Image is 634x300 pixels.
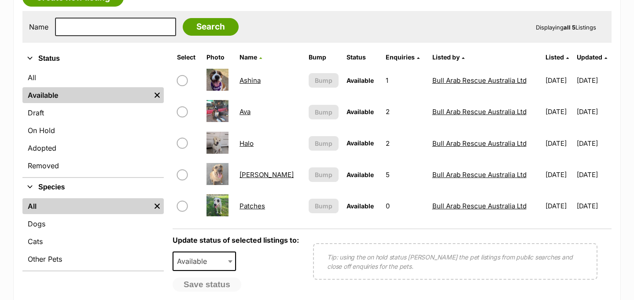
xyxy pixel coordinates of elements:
button: Status [22,53,164,64]
button: Bump [309,73,339,88]
span: Bump [315,139,332,148]
a: Other Pets [22,251,164,267]
span: Bump [315,170,332,179]
button: Save status [173,278,241,292]
img: Halo [206,132,229,154]
th: Photo [203,50,235,64]
span: Available [346,202,374,210]
label: Name [29,23,48,31]
a: On Hold [22,122,164,138]
a: Ashina [240,76,261,85]
td: 0 [382,191,428,221]
a: Draft [22,105,164,121]
img: Marley [206,163,229,185]
td: [DATE] [577,191,611,221]
td: 2 [382,96,428,127]
td: [DATE] [577,96,611,127]
td: 1 [382,65,428,96]
span: Available [173,252,236,271]
span: Bump [315,107,332,117]
button: Species [22,181,164,193]
td: [DATE] [542,128,576,159]
a: All [22,198,151,214]
th: Bump [305,50,343,64]
span: Available [173,255,216,267]
td: 5 [382,159,428,190]
label: Update status of selected listings to: [173,236,299,244]
span: Name [240,53,257,61]
a: Halo [240,139,254,148]
a: Remove filter [151,198,164,214]
th: Select [173,50,202,64]
p: Tip: using the on hold status [PERSON_NAME] the pet listings from public searches and close off e... [327,252,583,271]
input: Search [183,18,239,36]
td: [DATE] [577,65,611,96]
a: Bull Arab Rescue Australia Ltd [432,139,527,148]
span: Listed by [432,53,460,61]
img: Patches [206,194,229,216]
a: Bull Arab Rescue Australia Ltd [432,202,527,210]
td: [DATE] [542,191,576,221]
span: Displaying Listings [536,24,596,31]
span: Bump [315,201,332,211]
button: Bump [309,199,339,213]
a: Name [240,53,262,61]
span: Available [346,171,374,178]
td: [DATE] [577,128,611,159]
button: Bump [309,167,339,182]
span: Updated [577,53,602,61]
a: Remove filter [151,87,164,103]
td: [DATE] [542,159,576,190]
a: Adopted [22,140,164,156]
td: [DATE] [542,96,576,127]
span: translation missing: en.admin.listings.index.attributes.enquiries [386,53,415,61]
a: Available [22,87,151,103]
a: Listed [546,53,569,61]
span: Available [346,108,374,115]
span: Bump [315,76,332,85]
a: Ava [240,107,251,116]
a: Removed [22,158,164,174]
a: Dogs [22,216,164,232]
a: Bull Arab Rescue Australia Ltd [432,76,527,85]
img: Ashina [206,69,229,91]
th: Status [343,50,381,64]
a: Patches [240,202,265,210]
a: Listed by [432,53,464,61]
div: Status [22,68,164,177]
span: Available [346,77,374,84]
a: Cats [22,233,164,249]
span: Available [346,139,374,147]
a: [PERSON_NAME] [240,170,294,179]
a: Bull Arab Rescue Australia Ltd [432,107,527,116]
a: Bull Arab Rescue Australia Ltd [432,170,527,179]
a: All [22,70,164,85]
a: Updated [577,53,607,61]
span: Listed [546,53,564,61]
td: [DATE] [542,65,576,96]
strong: all 5 [564,24,575,31]
button: Bump [309,105,339,119]
a: Enquiries [386,53,420,61]
td: 2 [382,128,428,159]
button: Bump [309,136,339,151]
div: Species [22,196,164,270]
td: [DATE] [577,159,611,190]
